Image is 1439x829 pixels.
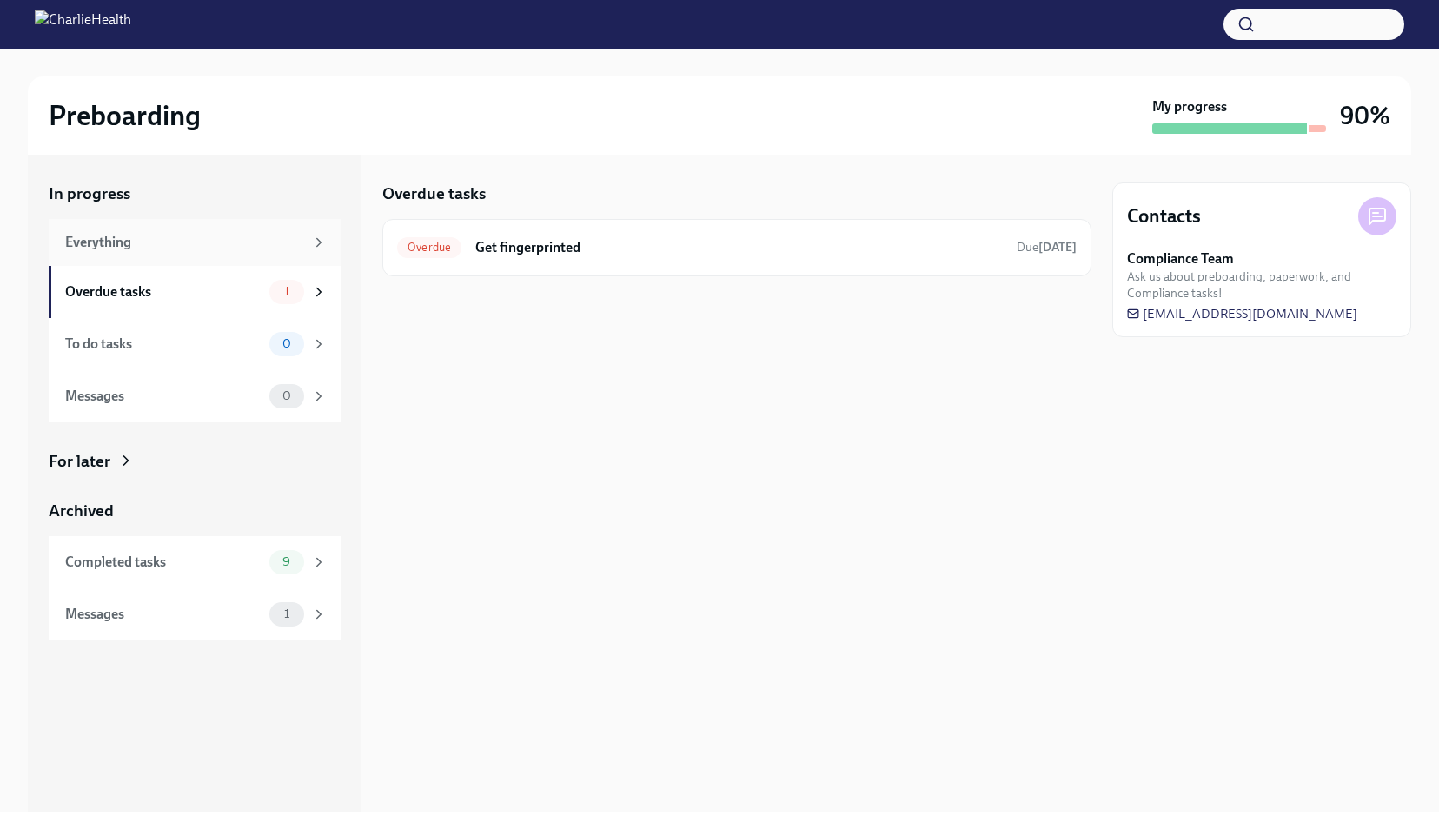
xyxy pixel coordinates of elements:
[475,238,1003,257] h6: Get fingerprinted
[397,234,1077,262] a: OverdueGet fingerprintedDue[DATE]
[1127,203,1201,229] h4: Contacts
[1017,239,1077,255] span: August 21st, 2025 09:00
[49,318,341,370] a: To do tasks0
[1127,269,1396,302] span: Ask us about preboarding, paperwork, and Compliance tasks!
[49,266,341,318] a: Overdue tasks1
[397,241,461,254] span: Overdue
[49,450,341,473] a: For later
[274,607,300,620] span: 1
[1127,305,1357,322] a: [EMAIL_ADDRESS][DOMAIN_NAME]
[272,337,302,350] span: 0
[65,553,262,572] div: Completed tasks
[1152,97,1227,116] strong: My progress
[49,450,110,473] div: For later
[382,182,486,205] h5: Overdue tasks
[65,233,304,252] div: Everything
[1038,240,1077,255] strong: [DATE]
[65,335,262,354] div: To do tasks
[49,588,341,640] a: Messages1
[1127,249,1234,269] strong: Compliance Team
[1340,100,1390,131] h3: 90%
[65,387,262,406] div: Messages
[1017,240,1077,255] span: Due
[272,389,302,402] span: 0
[65,605,262,624] div: Messages
[49,536,341,588] a: Completed tasks9
[65,282,262,302] div: Overdue tasks
[49,370,341,422] a: Messages0
[49,98,201,133] h2: Preboarding
[274,285,300,298] span: 1
[49,219,341,266] a: Everything
[35,10,131,38] img: CharlieHealth
[49,500,341,522] a: Archived
[272,555,301,568] span: 9
[49,182,341,205] a: In progress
